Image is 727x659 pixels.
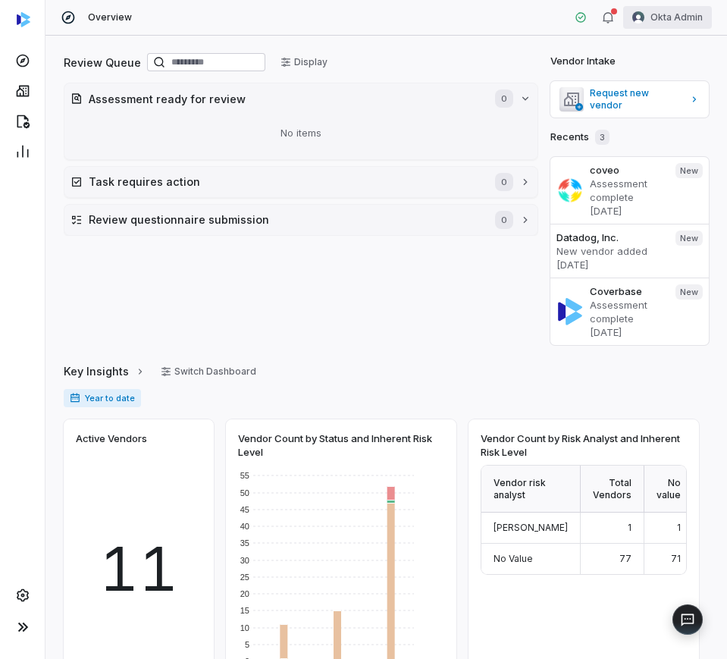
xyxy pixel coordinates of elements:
[64,55,141,71] h2: Review Queue
[64,167,537,197] button: Task requires action0
[240,538,249,548] text: 35
[677,522,681,533] span: 1
[595,130,609,145] span: 3
[481,466,581,513] div: Vendor risk analyst
[240,589,249,598] text: 20
[675,163,703,178] span: New
[64,356,146,388] a: Key Insights
[623,6,712,29] button: Okta Admin avatarOkta Admin
[556,244,663,258] p: New vendor added
[671,553,681,564] span: 71
[89,174,480,190] h2: Task requires action
[89,91,480,107] h2: Assessment ready for review
[245,640,249,649] text: 5
[240,556,249,565] text: 30
[481,431,681,459] span: Vendor Count by Risk Analyst and Inherent Risk Level
[550,157,709,224] a: coveoAssessment complete[DATE]New
[238,431,438,459] span: Vendor Count by Status and Inherent Risk Level
[240,488,249,497] text: 50
[590,325,663,339] p: [DATE]
[628,522,631,533] span: 1
[59,356,150,388] button: Key Insights
[240,623,249,632] text: 10
[494,522,568,533] span: [PERSON_NAME]
[550,54,616,69] h2: Vendor Intake
[556,231,663,244] h3: Datadog, Inc.
[88,11,132,24] span: Overview
[64,205,537,235] button: Review questionnaire submission0
[590,204,663,218] p: [DATE]
[590,284,663,298] h3: Coverbase
[632,11,644,24] img: Okta Admin avatar
[495,211,513,229] span: 0
[590,87,683,111] span: Request new vendor
[89,212,480,228] h2: Review questionnaire submission
[590,163,663,177] h3: coveo
[550,224,709,278] a: Datadog, Inc.New vendor added[DATE]New
[550,130,609,145] h2: Recents
[240,606,249,615] text: 15
[495,89,513,108] span: 0
[650,11,703,24] span: Okta Admin
[581,466,644,513] div: Total Vendors
[76,431,147,445] span: Active Vendors
[590,298,663,325] p: Assessment complete
[240,522,249,531] text: 40
[495,173,513,191] span: 0
[271,51,337,74] button: Display
[240,505,249,514] text: 45
[550,81,709,118] a: Request new vendor
[644,466,694,513] div: No value
[64,363,129,379] span: Key Insights
[556,258,663,271] p: [DATE]
[675,231,703,246] span: New
[152,360,265,383] button: Switch Dashboard
[71,114,531,153] div: No items
[240,471,249,480] text: 55
[70,393,80,403] svg: Date range for report
[99,523,178,614] span: 11
[675,284,703,300] span: New
[240,573,249,582] text: 25
[64,389,141,407] span: Year to date
[494,553,533,564] span: No Value
[550,278,709,345] a: CoverbaseAssessment complete[DATE]New
[590,177,663,204] p: Assessment complete
[619,553,631,564] span: 77
[17,12,30,27] img: svg%3e
[64,83,537,114] button: Assessment ready for review0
